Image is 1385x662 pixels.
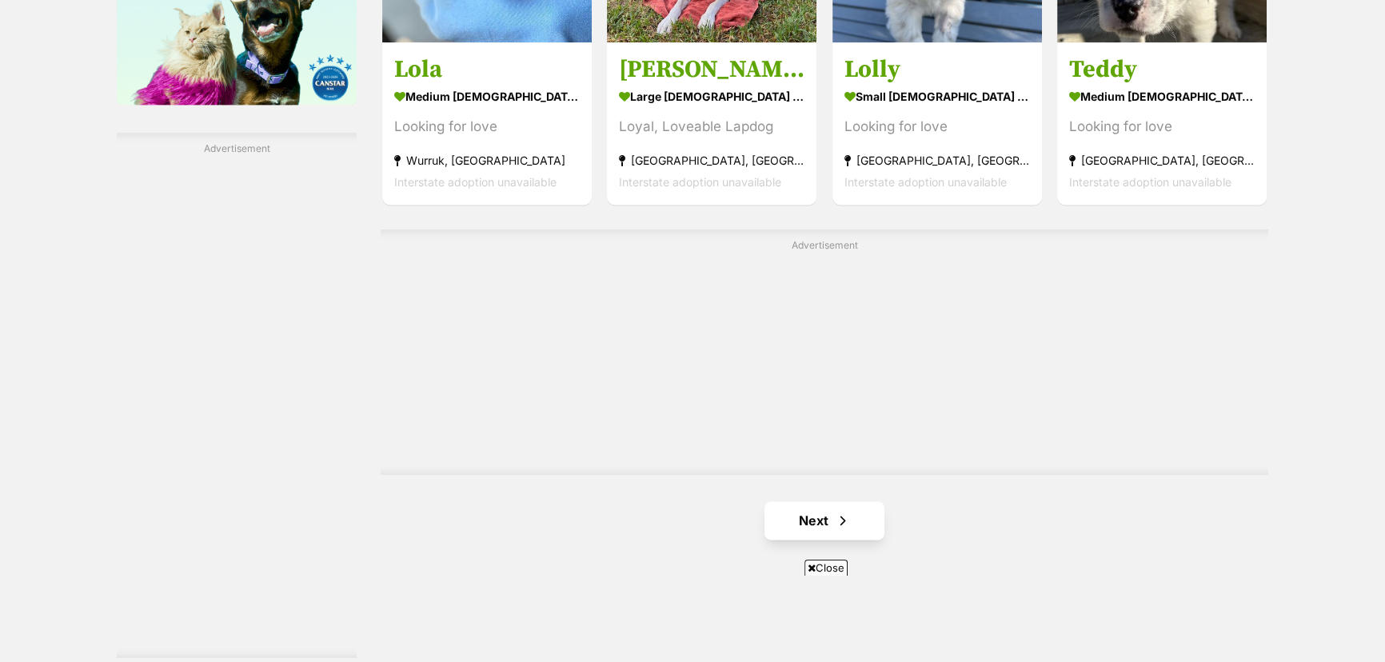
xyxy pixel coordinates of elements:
span: Interstate adoption unavailable [844,174,1007,188]
span: Interstate adoption unavailable [1069,174,1231,188]
div: Advertisement [117,133,357,658]
strong: [GEOGRAPHIC_DATA], [GEOGRAPHIC_DATA] [844,149,1030,170]
div: Loyal, Loveable Lapdog [619,115,804,137]
div: Looking for love [844,115,1030,137]
strong: [GEOGRAPHIC_DATA], [GEOGRAPHIC_DATA] [1069,149,1255,170]
h3: Lola [394,54,580,84]
strong: small [DEMOGRAPHIC_DATA] Dog [844,84,1030,107]
strong: Wurruk, [GEOGRAPHIC_DATA] [394,149,580,170]
nav: Pagination [381,501,1268,540]
iframe: Advertisement [305,582,1080,654]
strong: large [DEMOGRAPHIC_DATA] Dog [619,84,804,107]
h3: [PERSON_NAME] [619,54,804,84]
span: Close [804,560,848,576]
strong: medium [DEMOGRAPHIC_DATA] Dog [1069,84,1255,107]
div: Looking for love [394,115,580,137]
h3: Lolly [844,54,1030,84]
a: Next page [764,501,884,540]
a: Teddy medium [DEMOGRAPHIC_DATA] Dog Looking for love [GEOGRAPHIC_DATA], [GEOGRAPHIC_DATA] Interst... [1057,42,1267,204]
strong: [GEOGRAPHIC_DATA], [GEOGRAPHIC_DATA] [619,149,804,170]
div: Looking for love [1069,115,1255,137]
iframe: Advertisement [437,259,1212,459]
a: [PERSON_NAME] large [DEMOGRAPHIC_DATA] Dog Loyal, Loveable Lapdog [GEOGRAPHIC_DATA], [GEOGRAPHIC_... [607,42,816,204]
strong: medium [DEMOGRAPHIC_DATA] Dog [394,84,580,107]
iframe: Advertisement [117,162,357,642]
h3: Teddy [1069,54,1255,84]
span: Interstate adoption unavailable [619,174,781,188]
span: Interstate adoption unavailable [394,174,557,188]
a: Lola medium [DEMOGRAPHIC_DATA] Dog Looking for love Wurruk, [GEOGRAPHIC_DATA] Interstate adoption... [382,42,592,204]
a: Lolly small [DEMOGRAPHIC_DATA] Dog Looking for love [GEOGRAPHIC_DATA], [GEOGRAPHIC_DATA] Intersta... [832,42,1042,204]
div: Advertisement [381,229,1268,475]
